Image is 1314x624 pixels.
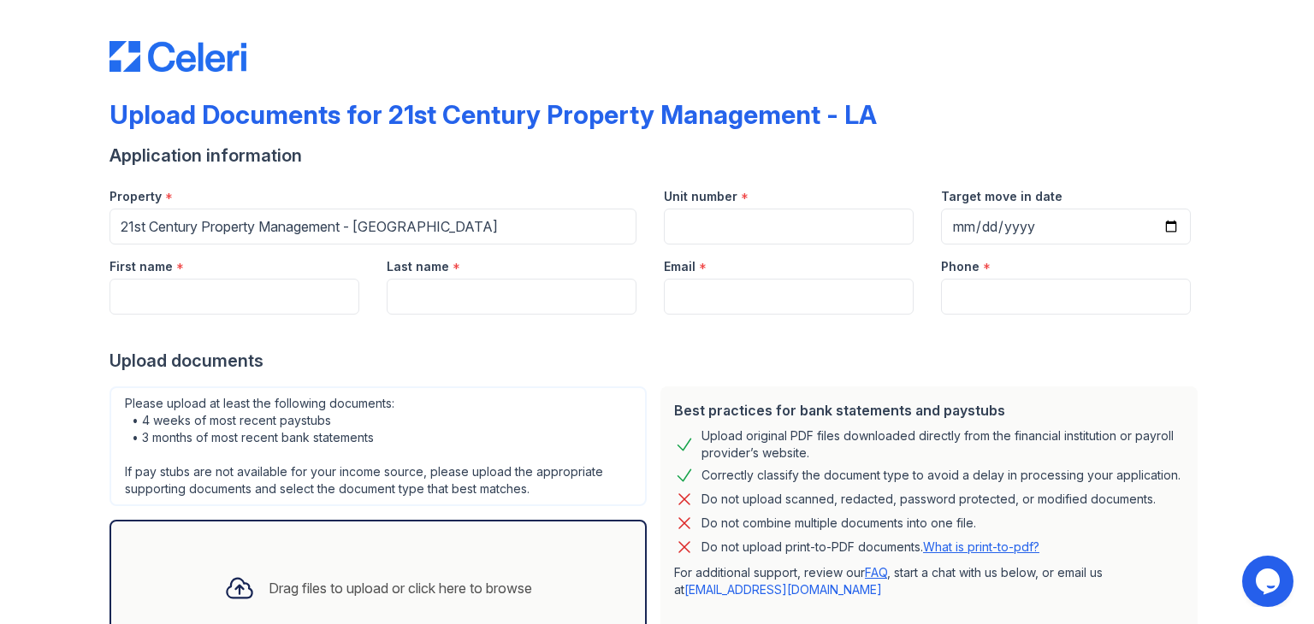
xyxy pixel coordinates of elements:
label: Phone [941,258,980,275]
label: Property [109,188,162,205]
div: Upload documents [109,349,1204,373]
a: What is print-to-pdf? [923,539,1039,554]
div: Upload original PDF files downloaded directly from the financial institution or payroll provider’... [701,427,1184,462]
div: Do not combine multiple documents into one file. [701,513,976,533]
p: Do not upload print-to-PDF documents. [701,539,1039,556]
div: Drag files to upload or click here to browse [269,578,532,598]
p: For additional support, review our , start a chat with us below, or email us at [674,564,1184,598]
label: Email [664,258,695,275]
label: Target move in date [941,188,1062,205]
div: Please upload at least the following documents: • 4 weeks of most recent paystubs • 3 months of m... [109,386,647,506]
label: Last name [387,258,449,275]
a: [EMAIL_ADDRESS][DOMAIN_NAME] [684,582,882,597]
iframe: chat widget [1242,556,1297,607]
label: Unit number [664,188,737,205]
label: First name [109,258,173,275]
div: Do not upload scanned, redacted, password protected, or modified documents. [701,489,1156,509]
div: Application information [109,144,1204,168]
div: Best practices for bank statements and paystubs [674,400,1184,421]
img: CE_Logo_Blue-a8612792a0a2168367f1c8372b55b34899dd931a85d93a1a3d3e32e68fde9ad4.png [109,41,246,72]
div: Upload Documents for 21st Century Property Management - LA [109,99,877,130]
a: FAQ [865,565,887,580]
div: Correctly classify the document type to avoid a delay in processing your application. [701,465,1181,486]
